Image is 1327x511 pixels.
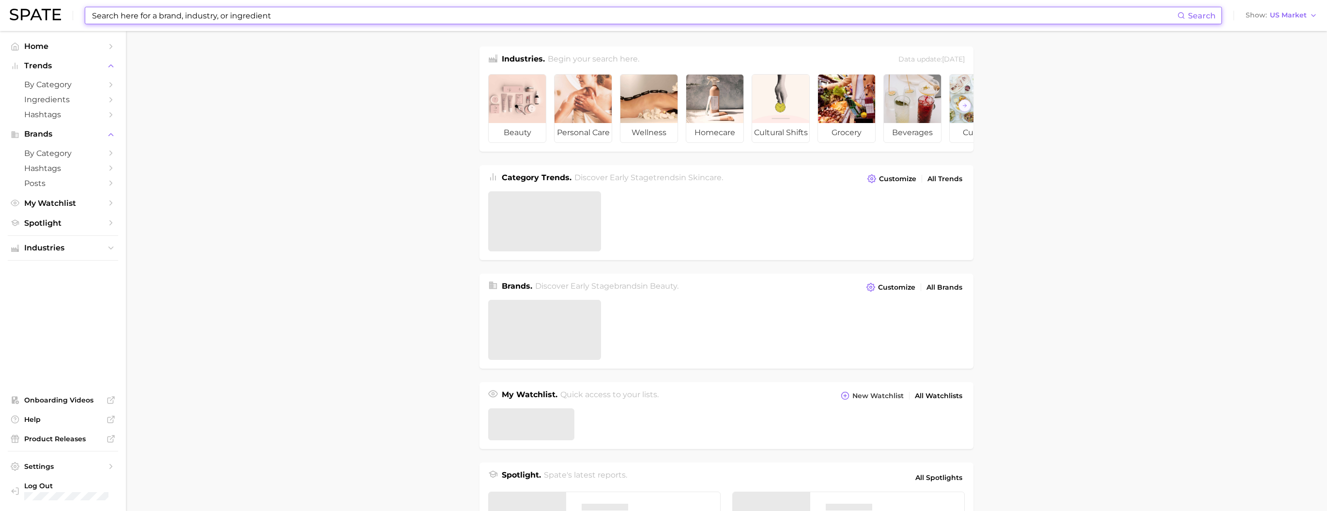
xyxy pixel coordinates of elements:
[8,92,118,107] a: Ingredients
[489,123,546,142] span: beauty
[24,164,102,173] span: Hashtags
[555,123,612,142] span: personal care
[24,95,102,104] span: Ingredients
[752,74,810,143] a: cultural shifts
[24,462,102,471] span: Settings
[502,389,557,403] h1: My Watchlist.
[620,123,678,142] span: wellness
[8,432,118,446] a: Product Releases
[650,281,677,291] span: beauty
[915,472,962,483] span: All Spotlights
[8,216,118,231] a: Spotlight
[24,149,102,158] span: by Category
[915,392,962,400] span: All Watchlists
[8,459,118,474] a: Settings
[24,396,102,404] span: Onboarding Videos
[884,123,941,142] span: beverages
[949,74,1007,143] a: culinary
[24,130,102,139] span: Brands
[502,173,571,182] span: Category Trends .
[24,244,102,252] span: Industries
[488,74,546,143] a: beauty
[752,123,809,142] span: cultural shifts
[1246,13,1267,18] span: Show
[8,241,118,255] button: Industries
[927,175,962,183] span: All Trends
[548,53,639,66] h2: Begin your search here.
[924,281,965,294] a: All Brands
[852,392,904,400] span: New Watchlist
[502,469,541,486] h1: Spotlight.
[24,434,102,443] span: Product Releases
[879,175,916,183] span: Customize
[838,389,906,403] button: New Watchlist
[24,199,102,208] span: My Watchlist
[8,196,118,211] a: My Watchlist
[818,123,875,142] span: grocery
[925,172,965,186] a: All Trends
[535,281,679,291] span: Discover Early Stage brands in .
[10,9,61,20] img: SPATE
[502,281,532,291] span: Brands .
[898,53,965,66] div: Data update: [DATE]
[544,469,627,486] h2: Spate's latest reports.
[574,173,723,182] span: Discover Early Stage trends in .
[502,53,545,66] h1: Industries.
[8,161,118,176] a: Hashtags
[8,39,118,54] a: Home
[24,80,102,89] span: by Category
[686,74,744,143] a: homecare
[958,99,971,112] button: Scroll Right
[554,74,612,143] a: personal care
[91,7,1177,24] input: Search here for a brand, industry, or ingredient
[24,415,102,424] span: Help
[688,173,722,182] span: skincare
[24,218,102,228] span: Spotlight
[1188,11,1216,20] span: Search
[8,107,118,122] a: Hashtags
[8,146,118,161] a: by Category
[8,77,118,92] a: by Category
[686,123,743,142] span: homecare
[24,179,102,188] span: Posts
[1243,9,1320,22] button: ShowUS Market
[864,280,918,294] button: Customize
[950,123,1007,142] span: culinary
[8,479,118,503] a: Log out. Currently logged in with e-mail doyeon@spate.nyc.
[620,74,678,143] a: wellness
[24,42,102,51] span: Home
[912,389,965,403] a: All Watchlists
[865,172,919,186] button: Customize
[24,110,102,119] span: Hashtags
[878,283,915,292] span: Customize
[560,389,659,403] h2: Quick access to your lists.
[1270,13,1307,18] span: US Market
[8,59,118,73] button: Trends
[24,481,110,490] span: Log Out
[8,127,118,141] button: Brands
[883,74,941,143] a: beverages
[913,469,965,486] a: All Spotlights
[8,412,118,427] a: Help
[8,176,118,191] a: Posts
[818,74,876,143] a: grocery
[926,283,962,292] span: All Brands
[24,62,102,70] span: Trends
[8,393,118,407] a: Onboarding Videos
